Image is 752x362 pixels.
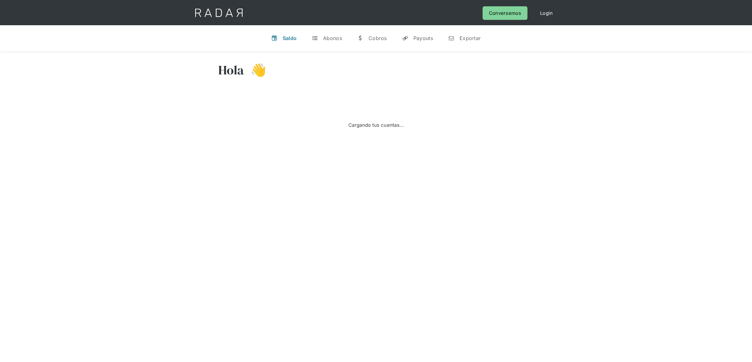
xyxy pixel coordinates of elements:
a: Conversemos [483,6,527,20]
h3: Hola [218,62,244,78]
a: Login [534,6,559,20]
div: Cargando tus cuentas... [348,121,404,129]
div: Cobros [369,35,387,41]
div: n [448,35,454,41]
div: t [312,35,318,41]
div: Exportar [460,35,481,41]
div: Abonos [323,35,342,41]
div: Payouts [413,35,433,41]
h3: 👋 [244,62,266,78]
div: y [402,35,408,41]
div: w [357,35,364,41]
div: Saldo [283,35,297,41]
div: v [271,35,278,41]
